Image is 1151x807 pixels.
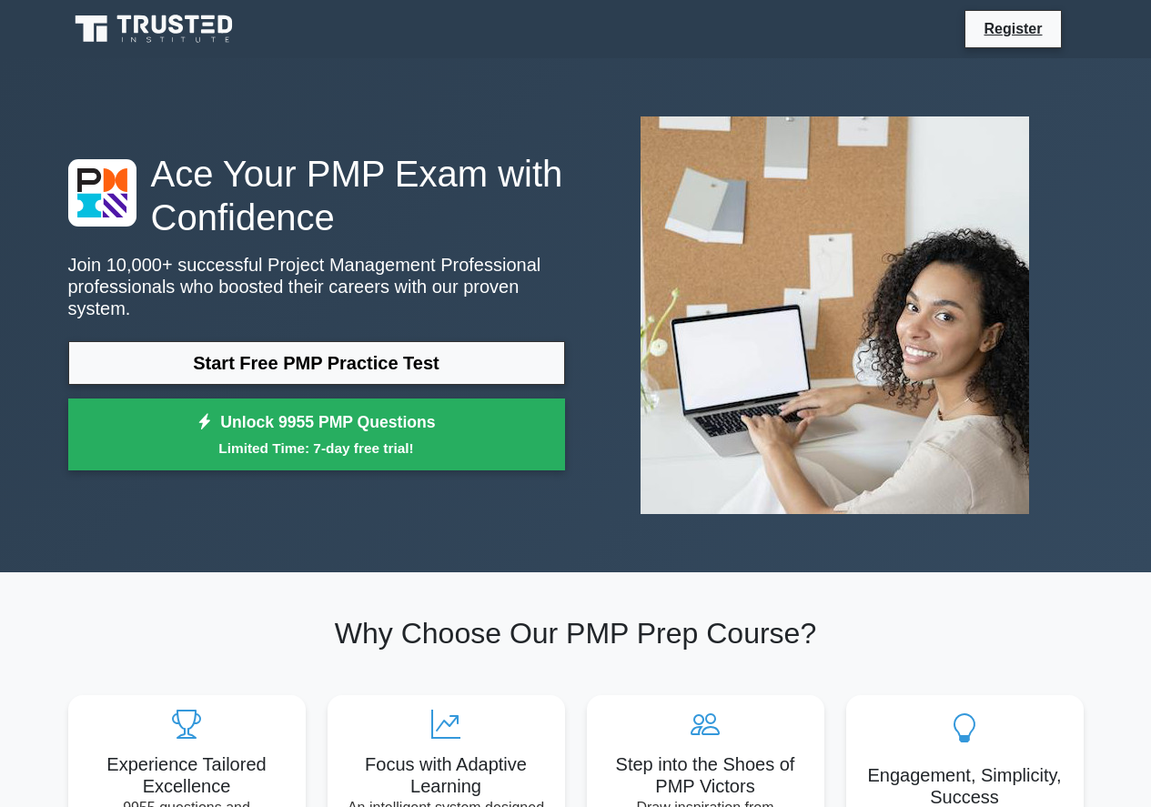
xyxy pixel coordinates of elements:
a: Unlock 9955 PMP QuestionsLimited Time: 7-day free trial! [68,398,565,471]
h5: Focus with Adaptive Learning [342,753,550,797]
small: Limited Time: 7-day free trial! [91,438,542,459]
h5: Experience Tailored Excellence [83,753,291,797]
h1: Ace Your PMP Exam with Confidence [68,152,565,239]
p: Join 10,000+ successful Project Management Professional professionals who boosted their careers w... [68,254,565,319]
h2: Why Choose Our PMP Prep Course? [68,616,1084,651]
a: Register [973,17,1053,40]
h5: Step into the Shoes of PMP Victors [601,753,810,797]
a: Start Free PMP Practice Test [68,341,565,385]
